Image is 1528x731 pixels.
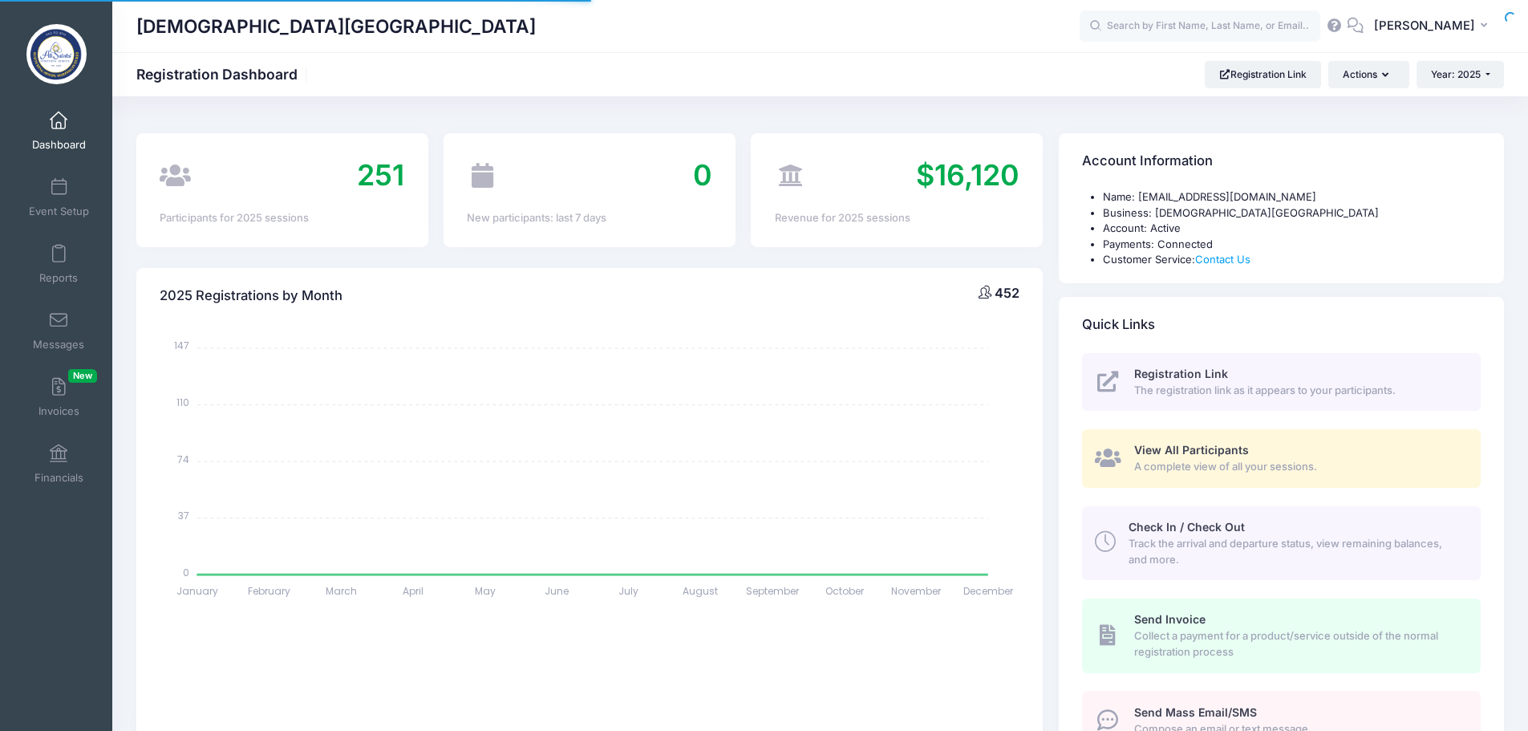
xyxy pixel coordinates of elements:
tspan: 147 [175,339,190,352]
span: Dashboard [32,138,86,152]
div: Participants for 2025 sessions [160,210,404,226]
span: Send Invoice [1134,612,1206,626]
button: Actions [1328,61,1408,88]
span: A complete view of all your sessions. [1134,459,1462,475]
li: Customer Service: [1103,252,1481,268]
li: Name: [EMAIL_ADDRESS][DOMAIN_NAME] [1103,189,1481,205]
span: 0 [693,157,712,193]
h4: Account Information [1082,139,1213,185]
tspan: April [403,584,424,598]
tspan: August [683,584,719,598]
h1: [DEMOGRAPHIC_DATA][GEOGRAPHIC_DATA] [136,8,536,45]
button: [PERSON_NAME] [1364,8,1504,45]
a: InvoicesNew [21,369,97,425]
tspan: January [177,584,219,598]
tspan: October [825,584,865,598]
li: Business: [DEMOGRAPHIC_DATA][GEOGRAPHIC_DATA] [1103,205,1481,221]
tspan: November [891,584,942,598]
tspan: September [746,584,800,598]
tspan: February [249,584,291,598]
a: Reports [21,236,97,292]
tspan: May [475,584,496,598]
a: Check In / Check Out Track the arrival and departure status, view remaining balances, and more. [1082,506,1481,580]
div: New participants: last 7 days [467,210,711,226]
tspan: 37 [179,509,190,522]
span: Year: 2025 [1431,68,1481,80]
img: All Saints' Episcopal School [26,24,87,84]
tspan: 110 [177,396,190,409]
a: Send Invoice Collect a payment for a product/service outside of the normal registration process [1082,599,1481,672]
span: Reports [39,271,78,285]
span: 251 [357,157,404,193]
h4: Quick Links [1082,302,1155,347]
span: Event Setup [29,205,89,218]
tspan: 0 [184,565,190,579]
span: Track the arrival and departure status, view remaining balances, and more. [1129,536,1462,567]
a: Contact Us [1195,253,1250,266]
a: Registration Link The registration link as it appears to your participants. [1082,353,1481,412]
a: Financials [21,436,97,492]
li: Payments: Connected [1103,237,1481,253]
tspan: 74 [178,452,190,465]
button: Year: 2025 [1417,61,1504,88]
tspan: June [545,584,569,598]
tspan: March [326,584,357,598]
li: Account: Active [1103,221,1481,237]
span: Invoices [39,404,79,418]
span: Check In / Check Out [1129,520,1245,534]
span: Financials [34,471,83,485]
h1: Registration Dashboard [136,66,311,83]
span: Collect a payment for a product/service outside of the normal registration process [1134,628,1462,660]
a: Messages [21,303,97,359]
span: 452 [995,285,1019,301]
span: Send Mass Email/SMS [1134,705,1257,719]
a: Registration Link [1205,61,1321,88]
span: Registration Link [1134,367,1228,380]
span: $16,120 [916,157,1019,193]
span: [PERSON_NAME] [1374,17,1475,35]
a: Event Setup [21,169,97,225]
tspan: December [963,584,1014,598]
span: View All Participants [1134,443,1249,457]
a: View All Participants A complete view of all your sessions. [1082,429,1481,488]
input: Search by First Name, Last Name, or Email... [1080,10,1320,43]
tspan: July [619,584,639,598]
span: The registration link as it appears to your participants. [1134,383,1462,399]
span: New [68,369,97,383]
span: Messages [33,338,84,351]
a: Dashboard [21,103,97,159]
h4: 2025 Registrations by Month [160,273,342,319]
div: Revenue for 2025 sessions [775,210,1019,226]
